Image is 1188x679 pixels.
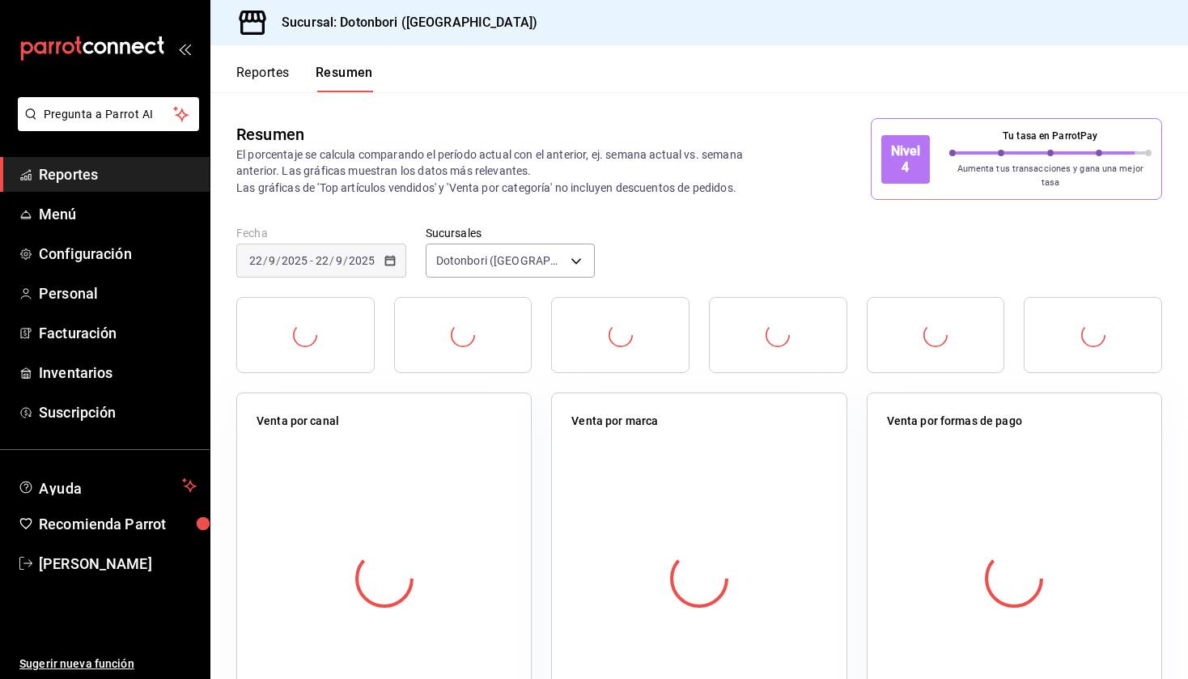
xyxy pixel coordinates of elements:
[316,65,373,92] button: Resumen
[248,254,263,267] input: --
[887,413,1022,430] p: Venta por formas de pago
[39,513,197,535] span: Recomienda Parrot
[236,65,373,92] div: navigation tabs
[178,42,191,55] button: open_drawer_menu
[39,203,197,225] span: Menú
[276,254,281,267] span: /
[236,65,290,92] button: Reportes
[335,254,343,267] input: --
[236,122,304,146] div: Resumen
[39,362,197,384] span: Inventarios
[263,254,268,267] span: /
[348,254,375,267] input: ----
[436,253,566,269] span: Dotonbori ([GEOGRAPHIC_DATA])
[11,117,199,134] a: Pregunta a Parrot AI
[39,476,176,495] span: Ayuda
[269,13,537,32] h3: Sucursal: Dotonbori ([GEOGRAPHIC_DATA])
[949,163,1152,189] p: Aumenta tus transacciones y gana una mejor tasa
[18,97,199,131] button: Pregunta a Parrot AI
[236,146,776,195] p: El porcentaje se calcula comparando el período actual con el anterior, ej. semana actual vs. sema...
[329,254,334,267] span: /
[39,163,197,185] span: Reportes
[39,243,197,265] span: Configuración
[19,656,197,673] span: Sugerir nueva función
[39,282,197,304] span: Personal
[881,135,930,184] div: Nivel 4
[426,227,596,239] label: Sucursales
[571,413,658,430] p: Venta por marca
[236,227,406,239] label: Fecha
[315,254,329,267] input: --
[343,254,348,267] span: /
[39,553,197,575] span: [PERSON_NAME]
[39,322,197,344] span: Facturación
[44,106,174,123] span: Pregunta a Parrot AI
[949,129,1152,143] p: Tu tasa en ParrotPay
[310,254,313,267] span: -
[39,401,197,423] span: Suscripción
[257,413,339,430] p: Venta por canal
[268,254,276,267] input: --
[281,254,308,267] input: ----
